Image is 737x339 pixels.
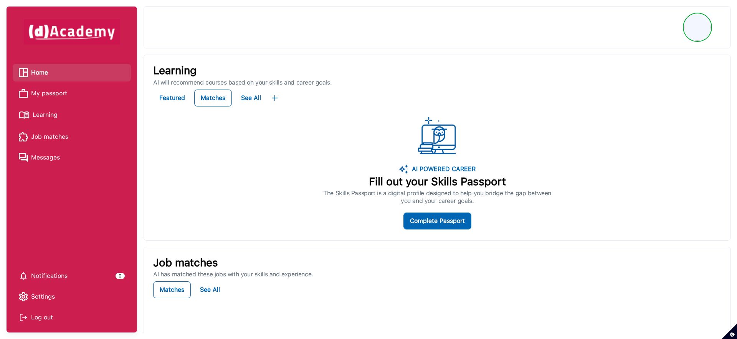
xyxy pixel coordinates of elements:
span: Settings [31,291,55,302]
span: Learning [33,109,58,121]
img: Home icon [19,68,28,77]
a: Home iconHome [19,67,125,78]
p: The Skills Passport is a digital profile designed to help you bridge the gap between you and your... [323,189,551,205]
button: See All [235,90,267,106]
img: My passport icon [19,89,28,98]
button: Complete Passport [403,213,471,229]
img: Learning icon [19,108,30,122]
div: Featured [159,93,185,103]
div: Matches [160,284,184,295]
p: Job matches [153,256,721,269]
button: Matches [194,90,232,106]
a: Job matches iconJob matches [19,131,125,143]
img: ... [418,117,456,155]
p: AI will recommend courses based on your skills and career goals. [153,79,721,86]
p: AI has matched these jobs with your skills and experience. [153,271,721,278]
button: See All [194,281,226,298]
button: Featured [153,90,191,106]
span: My passport [31,88,67,99]
div: Complete Passport [410,216,465,226]
span: Notifications [31,270,68,282]
img: setting [19,292,28,301]
a: Messages iconMessages [19,152,125,163]
img: Log out [19,313,28,322]
div: See All [200,284,220,295]
img: Messages icon [19,153,28,162]
p: AI POWERED CAREER [408,165,476,174]
button: Set cookie preferences [722,324,737,339]
img: ... [270,93,279,103]
div: 0 [116,273,125,279]
p: Fill out your Skills Passport [323,175,551,188]
a: My passport iconMy passport [19,88,125,99]
img: image [399,165,408,174]
img: Job matches icon [19,132,28,141]
img: setting [19,271,28,281]
div: Matches [201,93,225,103]
div: Log out [19,312,125,323]
a: Learning iconLearning [19,108,125,122]
span: Job matches [31,131,68,143]
span: Home [31,67,48,78]
span: Messages [31,152,60,163]
div: See All [241,93,261,103]
img: dAcademy [24,19,120,45]
button: Matches [153,281,191,298]
p: Learning [153,64,721,77]
img: Profile [684,14,711,41]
